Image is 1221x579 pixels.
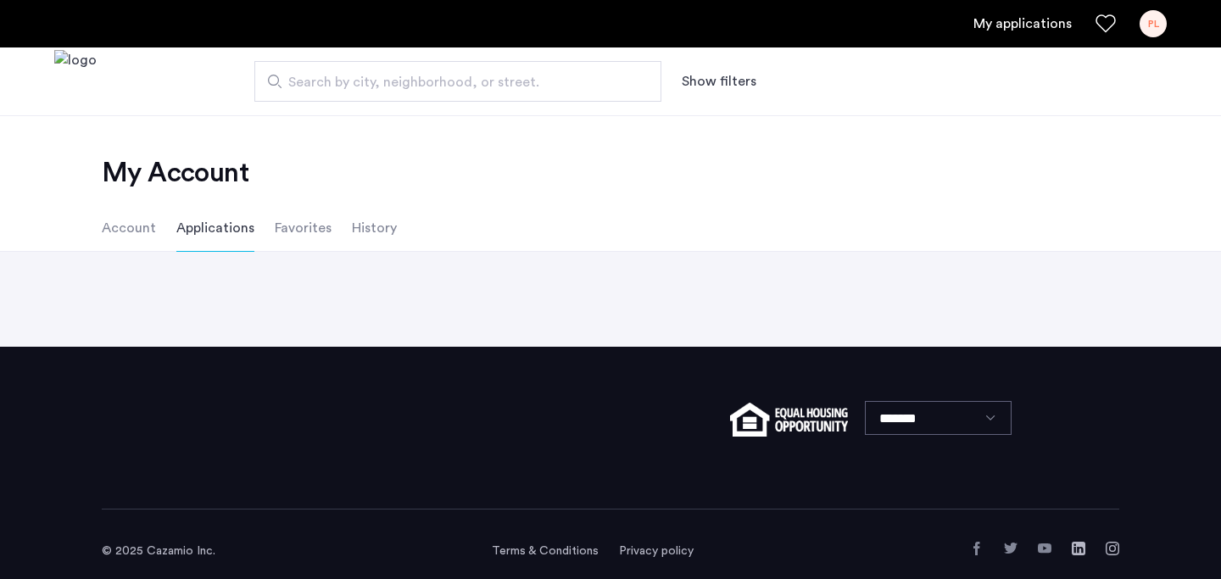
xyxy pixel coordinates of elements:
[54,50,97,114] a: Cazamio logo
[275,204,332,252] li: Favorites
[682,71,756,92] button: Show or hide filters
[1106,542,1119,555] a: Instagram
[730,403,848,437] img: equal-housing.png
[970,542,984,555] a: Facebook
[288,72,614,92] span: Search by city, neighborhood, or street.
[254,61,661,102] input: Apartment Search
[1072,542,1085,555] a: LinkedIn
[102,204,156,252] li: Account
[1004,542,1017,555] a: Twitter
[1096,14,1116,34] a: Favorites
[176,204,254,252] li: Applications
[492,543,599,560] a: Terms and conditions
[352,204,397,252] li: History
[619,543,694,560] a: Privacy policy
[54,50,97,114] img: logo
[973,14,1072,34] a: My application
[865,401,1012,435] select: Language select
[1140,10,1167,37] div: PL
[102,156,1119,190] h2: My Account
[1038,542,1051,555] a: YouTube
[102,545,215,557] span: © 2025 Cazamio Inc.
